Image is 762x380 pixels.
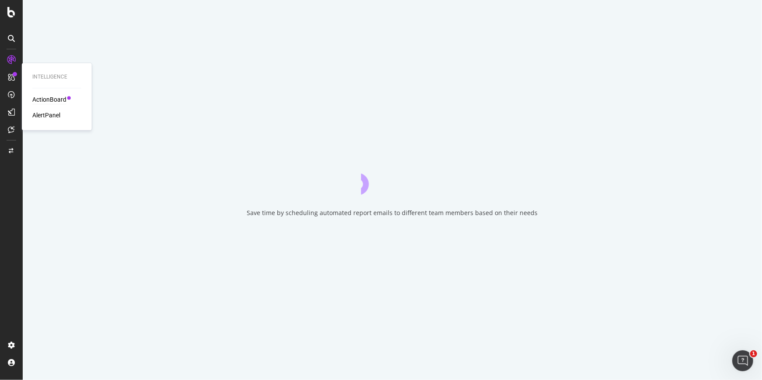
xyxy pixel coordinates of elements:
[361,163,424,195] div: animation
[247,209,538,217] div: Save time by scheduling automated report emails to different team members based on their needs
[32,111,60,120] a: AlertPanel
[750,350,757,357] span: 1
[32,96,66,104] a: ActionBoard
[32,74,81,81] div: Intelligence
[732,350,753,371] iframe: Intercom live chat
